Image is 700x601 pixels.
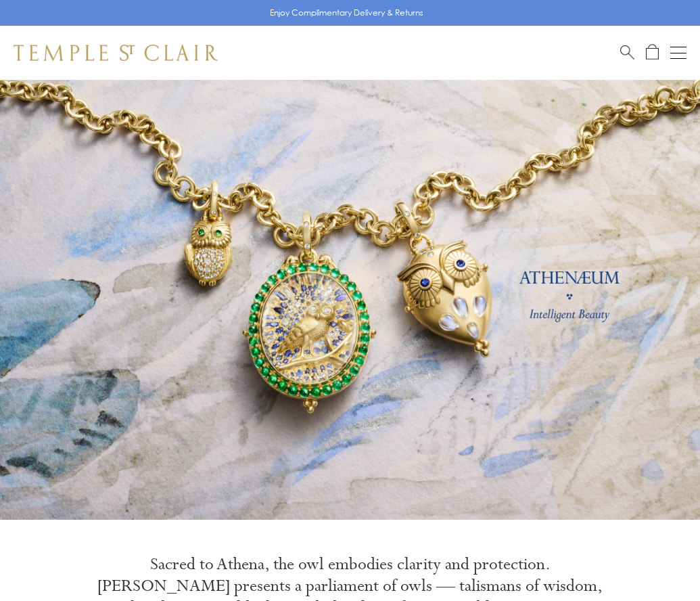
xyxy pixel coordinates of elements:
img: Temple St. Clair [14,45,218,61]
a: Open Shopping Bag [646,44,659,61]
button: Open navigation [670,45,686,61]
a: Search [620,44,634,61]
p: Enjoy Complimentary Delivery & Returns [270,6,423,20]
